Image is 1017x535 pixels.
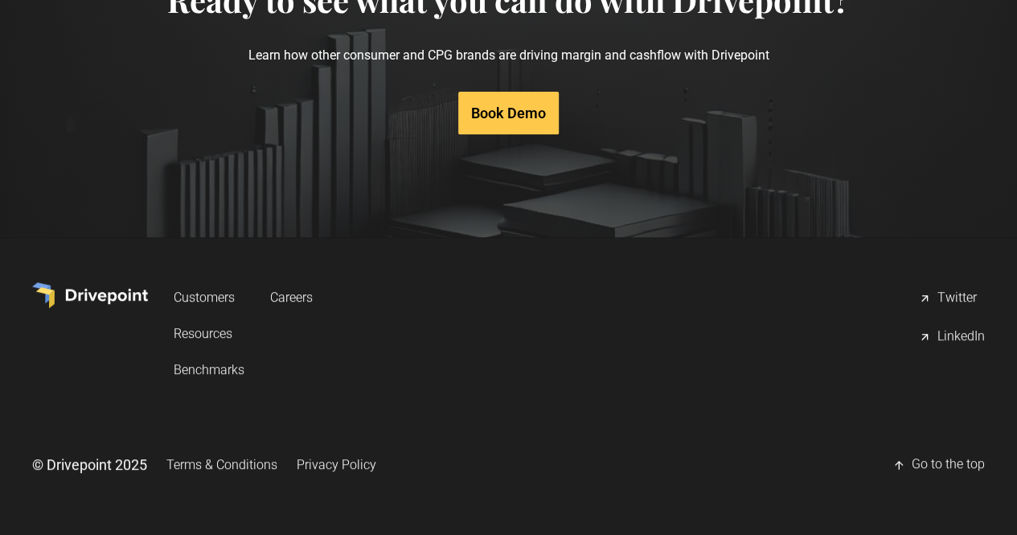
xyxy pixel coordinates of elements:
a: Customers [174,282,244,312]
a: Twitter [918,282,985,315]
a: Benchmarks [174,355,244,385]
div: Twitter [937,289,977,308]
a: LinkedIn [918,321,985,353]
a: Book Demo [458,92,559,134]
div: Go to the top [912,455,985,475]
a: Terms & Conditions [166,450,277,479]
div: © Drivepoint 2025 [32,455,147,475]
p: Learn how other consumer and CPG brands are driving margin and cashflow with Drivepoint [167,19,850,91]
a: Go to the top [892,449,985,481]
a: Resources [174,319,244,348]
div: LinkedIn [937,327,985,347]
a: Privacy Policy [297,450,376,479]
a: Careers [270,282,313,312]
